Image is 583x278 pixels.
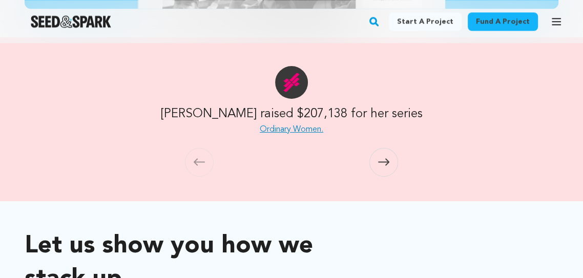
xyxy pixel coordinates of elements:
a: Start a project [389,12,462,31]
a: Ordinary Women. [260,125,323,134]
img: Seed&Spark Logo Dark Mode [31,15,111,28]
a: Fund a project [468,12,538,31]
a: Seed&Spark Homepage [31,15,111,28]
img: Ordinary Women [275,66,308,99]
h2: [PERSON_NAME] raised $207,138 for her series [160,105,423,123]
